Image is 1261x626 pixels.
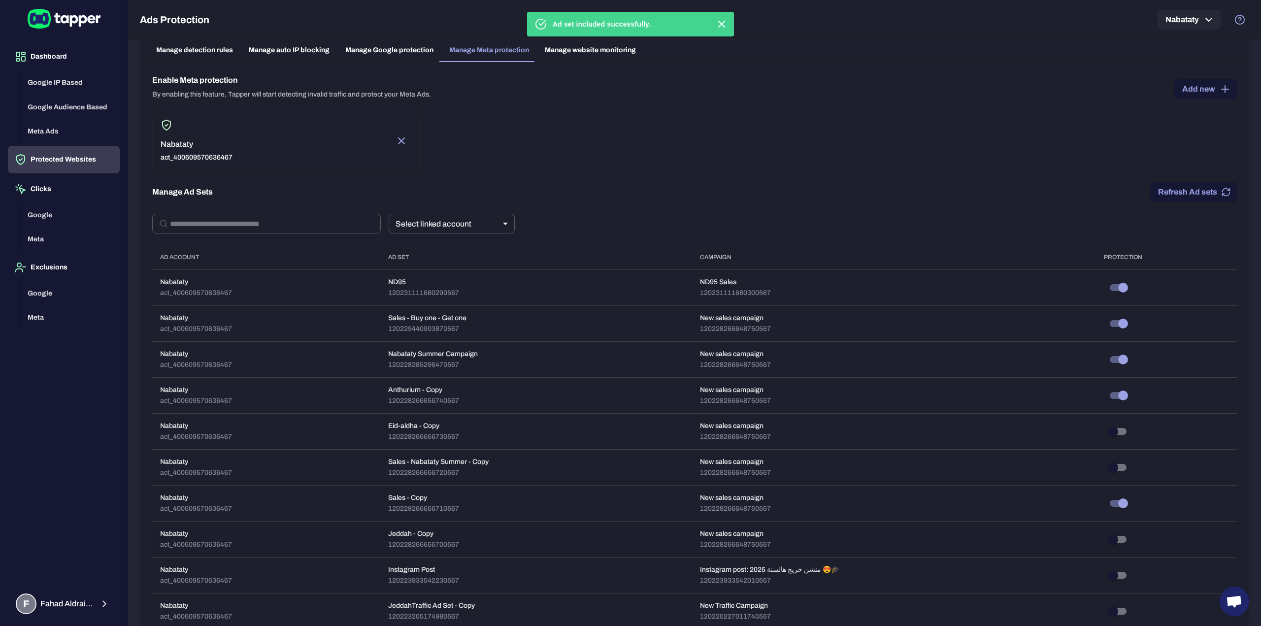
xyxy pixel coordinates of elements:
[8,175,120,203] button: Clicks
[388,396,459,405] p: 120228266656740567
[700,458,771,466] p: New sales campaign
[700,565,839,574] p: Instagram post: ‎منشن خريج هالسنة 2025 😍🎓‎
[700,325,771,333] p: 120228266648750567
[1096,245,1237,269] th: Protection
[20,227,120,252] button: Meta
[388,458,489,466] p: Sales - Nabataty Summer - Copy
[160,432,232,441] p: act_400609570636467
[20,127,120,135] a: Meta Ads
[537,38,644,62] a: Manage website monitoring
[700,601,771,610] p: New Traffic Campaign
[160,458,232,466] p: Nabataty
[388,386,459,395] p: Anthurium - Copy
[160,529,232,538] p: Nabataty
[8,146,120,173] button: Protected Websites
[388,529,459,538] p: Jeddah - Copy
[700,529,771,538] p: New sales campaign
[388,432,459,441] p: 120228266656730567
[8,43,120,70] button: Dashboard
[152,245,380,269] th: Ad Account
[700,278,771,287] p: ND95 Sales
[700,422,771,430] p: New sales campaign
[40,599,93,609] span: Fahad Aldraiaan
[160,540,232,549] p: act_400609570636467
[20,210,120,218] a: Google
[160,396,232,405] p: act_400609570636467
[20,203,120,228] button: Google
[152,186,213,198] h6: Manage Ad Sets
[8,155,120,163] a: Protected Websites
[388,576,459,585] p: 120223933542230567
[700,361,771,369] p: 120228266648750567
[388,540,459,549] p: 120228266656700567
[380,245,692,269] th: Ad Set
[161,139,232,149] p: Nabataty
[700,494,771,502] p: New sales campaign
[692,245,1096,269] th: Campaign
[388,601,475,610] p: JeddahTraffic Ad Set - Copy
[337,38,441,62] a: Manage Google protection
[20,119,120,144] button: Meta Ads
[8,263,120,271] a: Exclusions
[20,313,120,321] a: Meta
[16,593,36,614] div: F
[160,314,232,323] p: Nabataty
[700,612,771,621] p: 120220227011740567
[8,590,120,618] button: FFahad Aldraiaan
[1150,182,1237,202] button: Refresh Ad sets
[1158,10,1221,30] button: Nabataty
[8,254,120,281] button: Exclusions
[1174,79,1237,99] button: Add new
[700,468,771,477] p: 120228266648750567
[160,468,232,477] p: act_400609570636467
[392,131,411,151] button: Remove account
[388,468,489,477] p: 120228266656720567
[700,504,771,513] p: 120228266648750567
[20,102,120,110] a: Google Audience Based
[700,289,771,297] p: 120231111680300567
[388,350,478,359] p: Nabataty Summer Campaign
[20,305,120,330] button: Meta
[160,576,232,585] p: act_400609570636467
[389,214,515,233] div: Select linked account
[160,422,232,430] p: Nabataty
[700,432,771,441] p: 120228266648750567
[700,540,771,549] p: 120228266648750567
[160,325,232,333] p: act_400609570636467
[20,281,120,306] button: Google
[700,396,771,405] p: 120228266648750567
[160,612,232,621] p: act_400609570636467
[441,38,537,62] a: Manage Meta protection
[388,325,466,333] p: 120229440903870567
[152,74,431,86] h6: Enable Meta protection
[388,422,459,430] p: Eid-aldha - Copy
[553,19,651,30] p: Ad set included successfully.
[700,314,771,323] p: New sales campaign
[20,78,120,86] a: Google IP Based
[160,601,232,610] p: Nabataty
[241,38,337,62] a: Manage auto IP blocking
[700,350,771,359] p: New sales campaign
[388,504,459,513] p: 120228266656710567
[388,565,459,574] p: Instagram Post
[388,361,478,369] p: 120228285296470567
[140,14,209,26] h5: Ads Protection
[20,234,120,243] a: Meta
[1220,587,1249,616] div: Open chat
[700,576,839,585] p: 120223933542010567
[388,278,459,287] p: ND95
[8,52,120,60] a: Dashboard
[388,612,475,621] p: 120223205174980567
[160,565,232,574] p: Nabataty
[161,153,232,162] p: act_400609570636467
[160,386,232,395] p: Nabataty
[160,504,232,513] p: act_400609570636467
[160,350,232,359] p: Nabataty
[388,314,466,323] p: Sales - Buy one - Get one
[8,184,120,193] a: Clicks
[20,70,120,95] button: Google IP Based
[700,386,771,395] p: New sales campaign
[388,494,459,502] p: Sales - Copy
[388,289,459,297] p: 120231111680290567
[160,494,232,502] p: Nabataty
